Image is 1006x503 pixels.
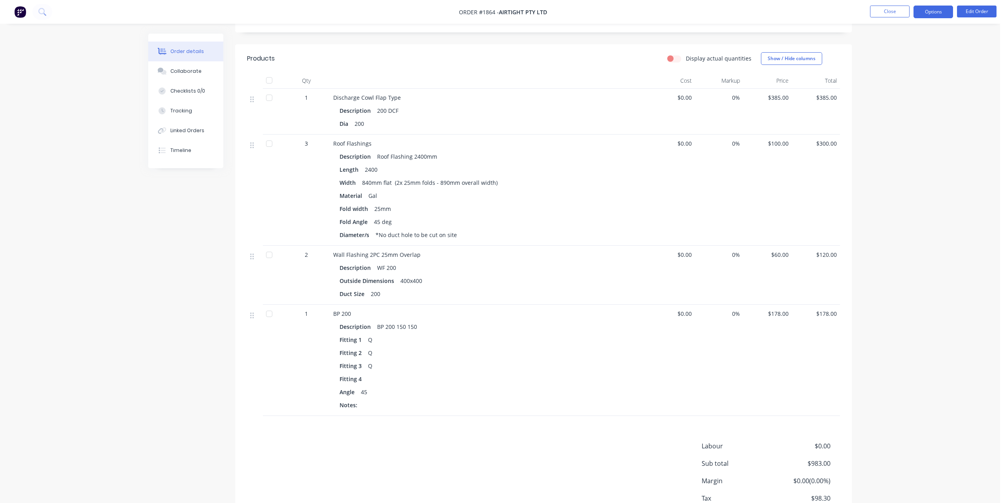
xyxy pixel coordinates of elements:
label: Display actual quantities [686,54,751,63]
span: $120.00 [795,251,837,259]
div: 45 deg [371,216,395,228]
div: Dia [340,118,351,129]
div: Tracking [170,107,192,114]
div: Outside Dimensions [340,275,397,287]
div: Gal [365,190,380,201]
div: 25mm [371,203,394,214]
div: Description [340,151,374,162]
div: Order details [170,48,204,55]
span: Tax [702,494,772,503]
div: Linked Orders [170,127,204,134]
div: Cost [646,73,695,89]
span: $178.00 [746,309,789,318]
span: $0.00 [649,309,692,318]
button: Tracking [148,101,223,121]
button: Checklists 0/0 [148,81,223,101]
div: Products [247,54,275,63]
div: Q [365,334,376,345]
span: $100.00 [746,139,789,148]
div: 840mm flat (2x 25mm folds - 890mm overall width) [359,177,501,188]
span: $0.00 [649,251,692,259]
div: 200 [368,288,383,300]
div: Timeline [170,147,191,154]
div: 200 [351,118,367,129]
div: Notes: [340,399,360,411]
button: Collaborate [148,61,223,81]
div: 400x400 [397,275,425,287]
button: Timeline [148,140,223,160]
span: 0% [698,139,740,148]
div: Width [340,177,359,188]
div: BP 200 150 150 [374,321,420,332]
div: Fitting 1 [340,334,365,345]
span: $178.00 [795,309,837,318]
div: Q [365,360,376,372]
button: Linked Orders [148,121,223,140]
span: Wall Flashing 2PC 25mm Overlap [333,251,421,258]
div: Collaborate [170,68,202,75]
div: Duct Size [340,288,368,300]
span: $300.00 [795,139,837,148]
span: $983.00 [772,459,830,468]
div: Material [340,190,365,201]
span: Roof Flashings [333,140,372,147]
span: $98.30 [772,494,830,503]
span: $385.00 [746,93,789,102]
span: Sub total [702,459,772,468]
div: Diameter/s [340,229,372,241]
span: Discharge Cowl Flap Type [333,94,401,101]
div: Qty [283,73,330,89]
div: Total [792,73,840,89]
span: 0% [698,93,740,102]
div: 45 [358,386,370,398]
div: Length [340,164,362,175]
div: 200 DCF [374,105,402,116]
span: $0.00 [772,441,830,451]
span: 1 [305,93,308,102]
span: Airtight Pty Ltd [499,8,547,16]
div: Description [340,105,374,116]
span: $385.00 [795,93,837,102]
span: Order #1864 - [459,8,499,16]
div: Price [743,73,792,89]
button: Edit Order [957,6,997,17]
div: 2400 [362,164,381,175]
div: Fitting 4 [340,373,365,385]
span: $0.00 [649,139,692,148]
span: 1 [305,309,308,318]
button: Options [914,6,953,18]
button: Show / Hide columns [761,52,822,65]
div: Checklists 0/0 [170,87,205,95]
div: Description [340,321,374,332]
div: Fold width [340,203,371,214]
div: Fold Angle [340,216,371,228]
button: Order details [148,42,223,61]
span: 0% [698,251,740,259]
span: 3 [305,139,308,148]
div: *No duct hole to be cut on site [372,229,460,241]
div: Fitting 2 [340,347,365,359]
span: $0.00 ( 0.00 %) [772,476,830,486]
span: $60.00 [746,251,789,259]
span: 2 [305,251,308,259]
span: Labour [702,441,772,451]
button: Close [870,6,910,17]
span: BP 200 [333,310,351,317]
div: Q [365,347,376,359]
div: Markup [695,73,744,89]
div: Roof Flashing 2400mm [374,151,440,162]
span: Margin [702,476,772,486]
img: Factory [14,6,26,18]
div: WF 200 [374,262,399,273]
span: $0.00 [649,93,692,102]
span: 0% [698,309,740,318]
div: Fitting 3 [340,360,365,372]
div: Description [340,262,374,273]
div: Angle [340,386,358,398]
